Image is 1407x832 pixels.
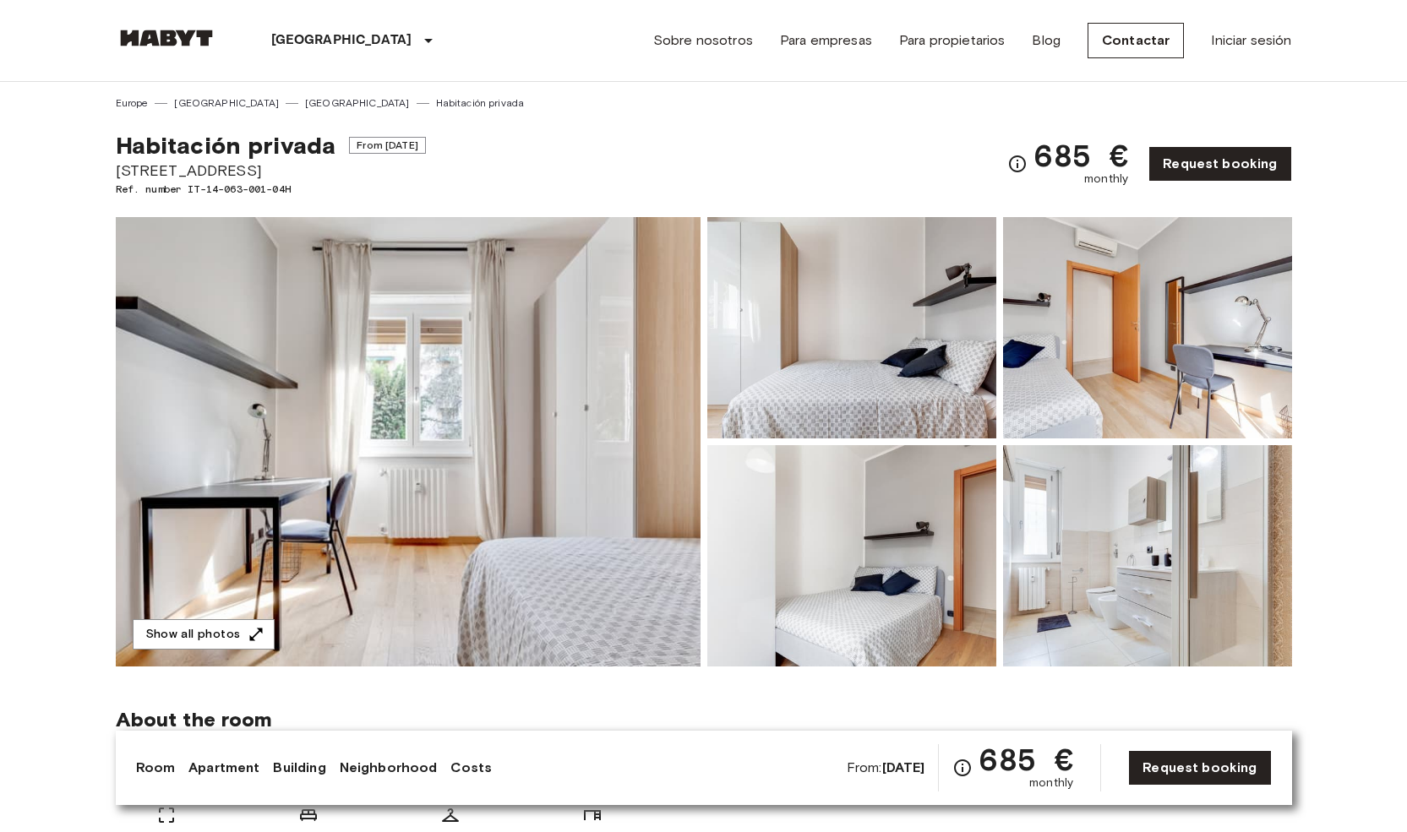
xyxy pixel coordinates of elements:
a: Contactar [1088,23,1184,58]
a: Apartment [188,758,259,778]
img: Marketing picture of unit IT-14-063-001-04H [116,217,701,666]
img: Picture of unit IT-14-063-001-04H [707,217,996,438]
img: Habyt [116,30,217,46]
span: [STREET_ADDRESS] [116,160,426,182]
a: Room [136,758,176,778]
span: Habitación privada [116,131,336,160]
span: From: [847,759,925,777]
img: Picture of unit IT-14-063-001-04H [707,445,996,666]
svg: Check cost overview for full price breakdown. Please note that discounts apply to new joiners onl... [1007,154,1028,174]
a: Neighborhood [340,758,438,778]
a: Para propietarios [899,30,1006,51]
a: [GEOGRAPHIC_DATA] [305,95,410,111]
img: Picture of unit IT-14-063-001-04H [1003,445,1292,666]
a: Habitación privada [436,95,525,111]
a: Para empresas [780,30,872,51]
span: Ref. number IT-14-063-001-04H [116,182,426,197]
button: Show all photos [133,619,275,650]
span: From [DATE] [349,137,426,154]
span: monthly [1029,775,1073,791]
a: Request booking [1128,750,1271,786]
a: Sobre nosotros [653,30,753,51]
span: 685 € [979,744,1073,775]
b: [DATE] [882,759,925,775]
img: Picture of unit IT-14-063-001-04H [1003,217,1292,438]
span: monthly [1084,171,1128,188]
a: Europe [116,95,149,111]
a: [GEOGRAPHIC_DATA] [174,95,279,111]
a: Costs [450,758,492,778]
a: Iniciar sesión [1211,30,1291,51]
a: Blog [1032,30,1061,51]
a: Request booking [1148,146,1291,182]
p: [GEOGRAPHIC_DATA] [271,30,412,51]
a: Building [273,758,325,778]
span: 685 € [1034,140,1128,171]
svg: Check cost overview for full price breakdown. Please note that discounts apply to new joiners onl... [952,758,973,778]
span: About the room [116,707,1292,732]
